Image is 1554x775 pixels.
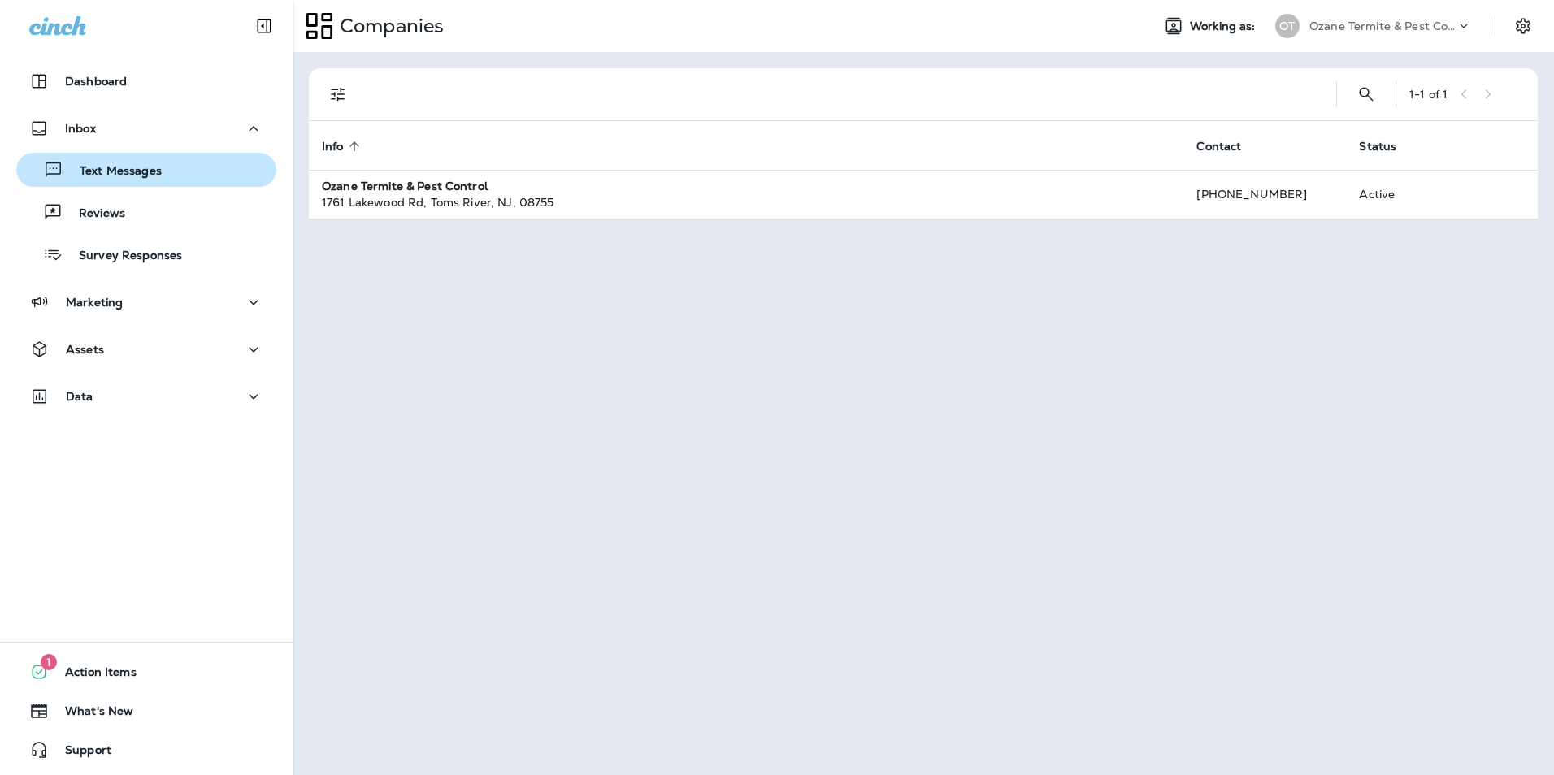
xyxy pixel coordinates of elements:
button: What's New [16,695,276,727]
p: Inbox [65,122,96,135]
p: Companies [333,14,444,38]
p: Dashboard [65,75,127,88]
span: Status [1359,139,1417,154]
strong: Ozane Termite & Pest Control [322,179,488,193]
button: Reviews [16,195,276,229]
div: OT [1275,14,1300,38]
button: Marketing [16,286,276,318]
p: Ozane Termite & Pest Control [1309,19,1456,32]
button: Filters [322,78,354,110]
span: 1 [41,654,57,670]
p: Assets [66,343,104,356]
div: 1761 Lakewood Rd , Toms River , NJ , 08755 [322,194,1170,210]
button: Inbox [16,112,276,145]
td: [PHONE_NUMBER] [1183,170,1346,219]
p: Marketing [66,296,123,309]
button: Settings [1508,11,1538,41]
span: Support [49,743,111,763]
button: Dashboard [16,65,276,97]
div: 1 - 1 of 1 [1409,88,1448,101]
p: Text Messages [63,164,162,180]
p: Reviews [63,206,125,222]
span: Contact [1196,139,1262,154]
p: Data [66,390,93,403]
button: Search Companies [1350,78,1383,110]
span: Contact [1196,140,1241,154]
button: Assets [16,333,276,366]
p: Survey Responses [63,249,182,264]
button: 1Action Items [16,656,276,688]
button: Collapse Sidebar [241,10,287,42]
span: Working as: [1190,19,1259,33]
span: Status [1359,140,1396,154]
button: Text Messages [16,153,276,187]
span: Info [322,139,365,154]
button: Support [16,734,276,766]
span: What's New [49,704,133,724]
td: Active [1346,170,1450,219]
span: Action Items [49,665,137,685]
button: Survey Responses [16,237,276,271]
span: Info [322,140,344,154]
button: Data [16,380,276,413]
